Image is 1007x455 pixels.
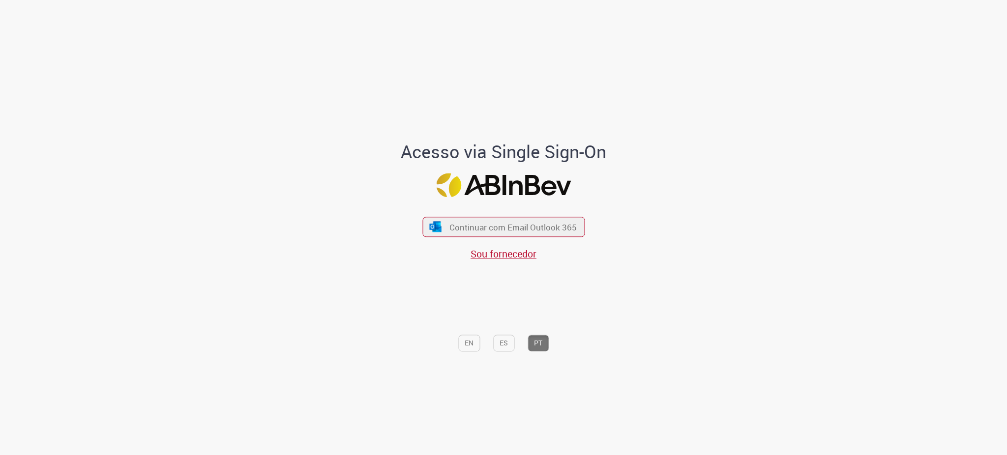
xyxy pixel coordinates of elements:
h1: Acesso via Single Sign-On [367,142,640,162]
a: Sou fornecedor [471,247,536,260]
button: ícone Azure/Microsoft 360 Continuar com Email Outlook 365 [422,217,585,237]
span: Continuar com Email Outlook 365 [449,221,577,232]
img: ícone Azure/Microsoft 360 [429,222,443,232]
img: Logo ABInBev [436,173,571,198]
button: EN [458,335,480,351]
button: ES [493,335,514,351]
button: PT [528,335,549,351]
